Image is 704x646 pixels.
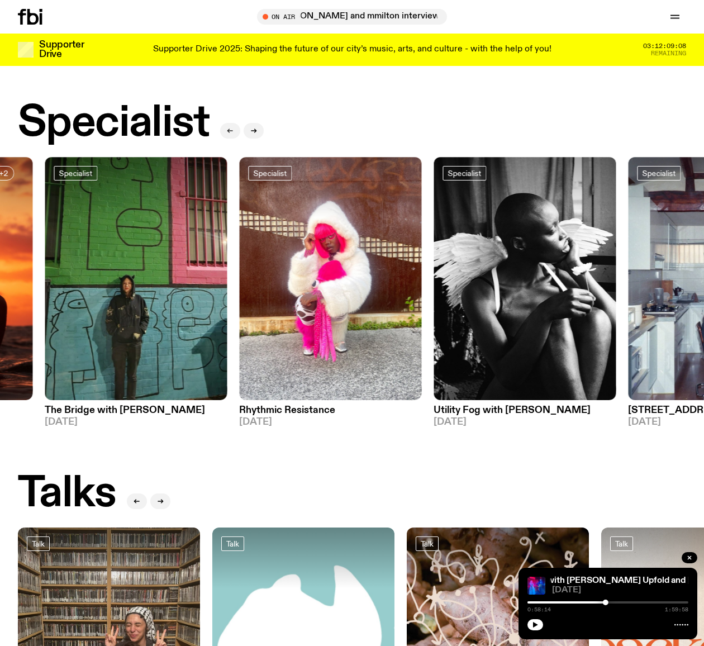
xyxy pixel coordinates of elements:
[45,417,227,427] span: [DATE]
[527,607,551,612] span: 0:58:14
[239,400,421,427] a: Rhythmic Resistance[DATE]
[54,166,97,180] a: Specialist
[651,50,686,56] span: Remaining
[226,539,239,548] span: Talk
[18,102,209,145] h2: Specialist
[59,169,92,178] span: Specialist
[32,539,45,548] span: Talk
[257,9,447,25] button: On AirMornings with [PERSON_NAME] / [PERSON_NAME] [PERSON_NAME] and mmilton interview
[416,536,439,551] a: Talk
[665,607,688,612] span: 1:59:58
[153,45,551,55] p: Supporter Drive 2025: Shaping the future of our city’s music, arts, and culture - with the help o...
[434,406,616,415] h3: Utility Fog with [PERSON_NAME]
[443,166,486,180] a: Specialist
[18,473,116,515] h2: Talks
[637,166,681,180] a: Specialist
[610,536,633,551] a: Talk
[434,157,616,400] img: Cover of Ho99o9's album Tomorrow We Escape
[527,577,545,595] img: Labyrinth
[434,417,616,427] span: [DATE]
[642,169,676,178] span: Specialist
[239,417,421,427] span: [DATE]
[643,43,686,49] span: 03:12:09:08
[434,400,616,427] a: Utility Fog with [PERSON_NAME][DATE]
[45,400,227,427] a: The Bridge with [PERSON_NAME][DATE]
[221,536,244,551] a: Talk
[39,40,84,59] h3: Supporter Drive
[421,539,434,548] span: Talk
[239,406,421,415] h3: Rhythmic Resistance
[448,169,481,178] span: Specialist
[27,536,50,551] a: Talk
[248,166,292,180] a: Specialist
[239,157,421,400] img: Attu crouches on gravel in front of a brown wall. They are wearing a white fur coat with a hood, ...
[253,169,287,178] span: Specialist
[615,539,628,548] span: Talk
[45,157,227,400] img: Amelia Sparke is wearing a black hoodie and pants, leaning against a blue, green and pink wall wi...
[45,406,227,415] h3: The Bridge with [PERSON_NAME]
[552,586,688,595] span: [DATE]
